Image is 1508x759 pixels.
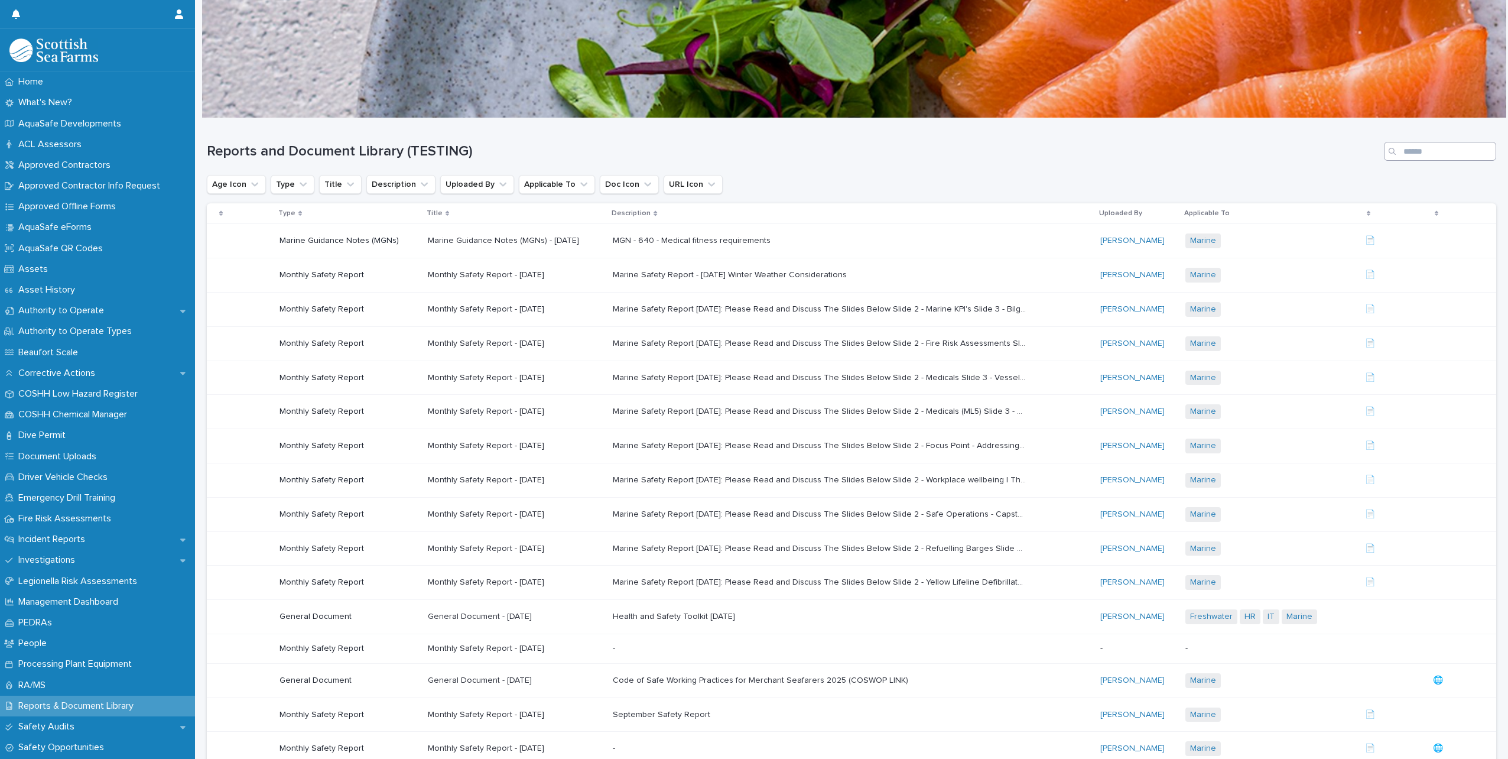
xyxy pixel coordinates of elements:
p: Monthly Safety Report [279,339,418,349]
div: Search [1384,142,1496,161]
p: MGN - 640 - Medical fitness requirements [613,233,773,246]
button: Age Icon [207,175,266,194]
p: Monthly Safety Report [279,744,418,754]
p: Marine Safety Report August 2024: Please Read and Discuss The Slides Below Slide 2 - Refuelling B... [613,541,1029,554]
a: [PERSON_NAME] [1100,236,1165,246]
p: 🌐 [1433,673,1445,686]
p: Monthly Safety Report [279,441,418,451]
p: AquaSafe Developments [14,118,131,129]
p: Uploaded By [1099,207,1142,220]
tr: Monthly Safety ReportMonthly Safety Report - [DATE]Monthly Safety Report - [DATE] Marine Safety R... [207,292,1496,326]
p: - [1100,644,1176,654]
p: Reports & Document Library [14,700,143,712]
p: COSHH Low Hazard Register [14,388,147,400]
a: Marine [1190,373,1216,383]
a: [PERSON_NAME] [1100,676,1165,686]
a: Marine [1190,270,1216,280]
a: [PERSON_NAME] [1100,373,1165,383]
p: Incident Reports [14,534,95,545]
p: 📄 [1365,741,1377,754]
p: Approved Contractor Info Request [14,180,170,192]
a: [PERSON_NAME] [1100,407,1165,417]
a: Marine [1190,339,1216,349]
button: Doc Icon [600,175,659,194]
p: 📄 [1365,371,1377,383]
p: General Document [279,612,418,622]
a: [PERSON_NAME] [1100,304,1165,314]
tr: Marine Guidance Notes (MGNs)Marine Guidance Notes (MGNs) - [DATE]Marine Guidance Notes (MGNs) - [... [207,224,1496,258]
p: 📄 [1365,439,1377,451]
p: Management Dashboard [14,596,128,608]
tr: Monthly Safety ReportMonthly Safety Report - [DATE]Monthly Safety Report - [DATE] Marine Safety R... [207,531,1496,566]
a: Marine [1190,304,1216,314]
p: Monthly Safety Report - [DATE] [428,708,547,720]
p: AquaSafe eForms [14,222,101,233]
p: Asset History [14,284,84,296]
tr: Monthly Safety ReportMonthly Safety Report - [DATE]Monthly Safety Report - [DATE] Marine Safety R... [207,258,1496,293]
p: Document Uploads [14,451,106,462]
button: Title [319,175,362,194]
p: Title [427,207,443,220]
a: IT [1267,612,1275,622]
a: [PERSON_NAME] [1100,612,1165,622]
p: Monthly Safety Report - [DATE] [428,371,547,383]
p: What's New? [14,97,82,108]
tr: Monthly Safety ReportMonthly Safety Report - [DATE]Monthly Safety Report - [DATE] -- -- [207,634,1496,663]
p: People [14,638,56,649]
a: [PERSON_NAME] [1100,339,1165,349]
tr: Monthly Safety ReportMonthly Safety Report - [DATE]Monthly Safety Report - [DATE] Marine Safety R... [207,395,1496,429]
a: Marine [1286,612,1312,622]
p: Monthly Safety Report [279,407,418,417]
p: Monthly Safety Report [279,710,418,720]
a: Marine [1190,710,1216,720]
p: Monthly Safety Report [279,270,418,280]
a: [PERSON_NAME] [1100,578,1165,588]
p: 🌐 [1433,741,1445,754]
p: PEDRAs [14,617,61,628]
tr: Monthly Safety ReportMonthly Safety Report - [DATE]Monthly Safety Report - [DATE] Marine Safety R... [207,463,1496,497]
p: 📄 [1365,507,1377,520]
a: Marine [1190,578,1216,588]
p: Monthly Safety Report [279,544,418,554]
p: Dive Permit [14,430,75,441]
p: Monthly Safety Report [279,510,418,520]
p: RA/MS [14,680,55,691]
button: URL Icon [664,175,723,194]
p: Applicable To [1184,207,1230,220]
p: Safety Opportunities [14,742,113,753]
p: Emergency Drill Training [14,492,125,504]
p: 📄 [1365,575,1377,588]
a: Marine [1190,475,1216,485]
p: 📄 [1365,336,1377,349]
p: Marine Safety Report April 2024: Please Read and Discuss The Slides Below Slide 2 - Medicals (ML5... [613,404,1029,417]
p: Approved Offline Forms [14,201,125,212]
button: Description [366,175,435,194]
button: Uploaded By [440,175,514,194]
tr: General DocumentGeneral Document - [DATE]General Document - [DATE] Code of Safe Working Practices... [207,663,1496,698]
a: [PERSON_NAME] [1100,441,1165,451]
p: Home [14,76,53,87]
p: - [613,741,617,754]
p: Monthly Safety Report - [DATE] [428,541,547,554]
p: General Document [279,676,418,686]
p: 📄 [1365,404,1377,417]
p: AquaSafe QR Codes [14,243,112,254]
tr: Monthly Safety ReportMonthly Safety Report - [DATE]Monthly Safety Report - [DATE] September Safet... [207,698,1496,732]
p: Marine Safety Report - [DATE] Winter Weather Considerations [613,268,849,280]
a: Marine [1190,441,1216,451]
p: Monthly Safety Report - [DATE] [428,302,547,314]
p: Marine Safety Report May 2024: Please Read and Discuss The Slides Below Slide 2 - Focus Point - A... [613,439,1029,451]
p: General Document - [DATE] [428,609,534,622]
p: Monthly Safety Report - [DATE] [428,336,547,349]
a: Marine [1190,544,1216,554]
p: Type [278,207,295,220]
p: Authority to Operate [14,305,113,316]
p: Health and Safety Toolkit [DATE] [613,609,737,622]
p: 📄 [1365,541,1377,554]
a: [PERSON_NAME] [1100,744,1165,754]
a: Marine [1190,676,1216,686]
p: ACL Assessors [14,139,91,150]
tr: Monthly Safety ReportMonthly Safety Report - [DATE]Monthly Safety Report - [DATE] Marine Safety R... [207,566,1496,600]
p: 📄 [1365,268,1377,280]
tr: Monthly Safety ReportMonthly Safety Report - [DATE]Monthly Safety Report - [DATE] Marine Safety R... [207,326,1496,361]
